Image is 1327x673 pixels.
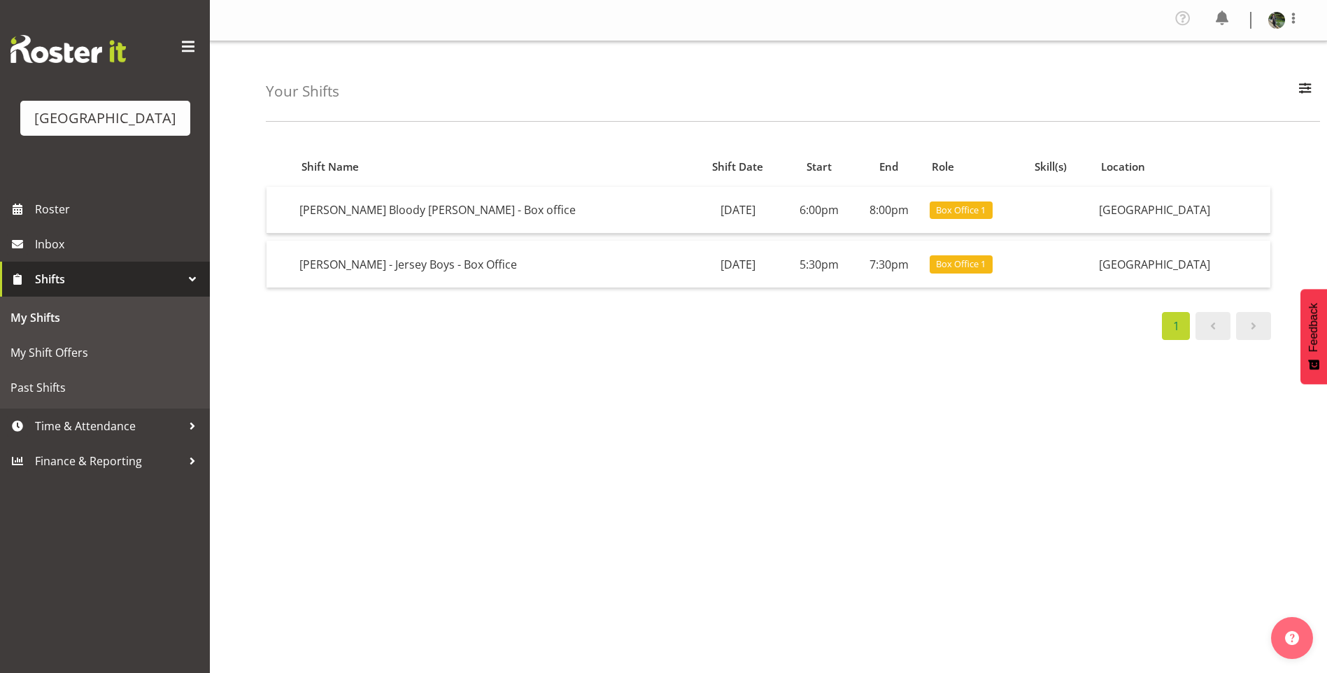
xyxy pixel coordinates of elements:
[854,187,924,234] td: 8:00pm
[1285,631,1299,645] img: help-xxl-2.png
[784,241,854,287] td: 5:30pm
[10,35,126,63] img: Rosterit website logo
[294,187,692,234] td: [PERSON_NAME] Bloody [PERSON_NAME] - Box office
[862,159,916,175] div: End
[10,307,199,328] span: My Shifts
[35,234,203,255] span: Inbox
[3,335,206,370] a: My Shift Offers
[3,300,206,335] a: My Shifts
[692,241,785,287] td: [DATE]
[1035,159,1085,175] div: Skill(s)
[35,269,182,290] span: Shifts
[1291,76,1320,107] button: Filter Employees
[1101,159,1263,175] div: Location
[932,159,1019,175] div: Role
[266,83,339,99] h4: Your Shifts
[3,370,206,405] a: Past Shifts
[936,204,986,217] span: Box Office 1
[784,187,854,234] td: 6:00pm
[1093,187,1270,234] td: [GEOGRAPHIC_DATA]
[700,159,776,175] div: Shift Date
[854,241,924,287] td: 7:30pm
[1093,241,1270,287] td: [GEOGRAPHIC_DATA]
[10,342,199,363] span: My Shift Offers
[301,159,683,175] div: Shift Name
[936,257,986,271] span: Box Office 1
[35,199,203,220] span: Roster
[35,416,182,437] span: Time & Attendance
[294,241,692,287] td: [PERSON_NAME] - Jersey Boys - Box Office
[1307,303,1320,352] span: Feedback
[1268,12,1285,29] img: renee-hewittc44e905c050b5abf42b966e9eee8c321.png
[1300,289,1327,384] button: Feedback - Show survey
[692,187,785,234] td: [DATE]
[793,159,846,175] div: Start
[34,108,176,129] div: [GEOGRAPHIC_DATA]
[35,451,182,472] span: Finance & Reporting
[10,377,199,398] span: Past Shifts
